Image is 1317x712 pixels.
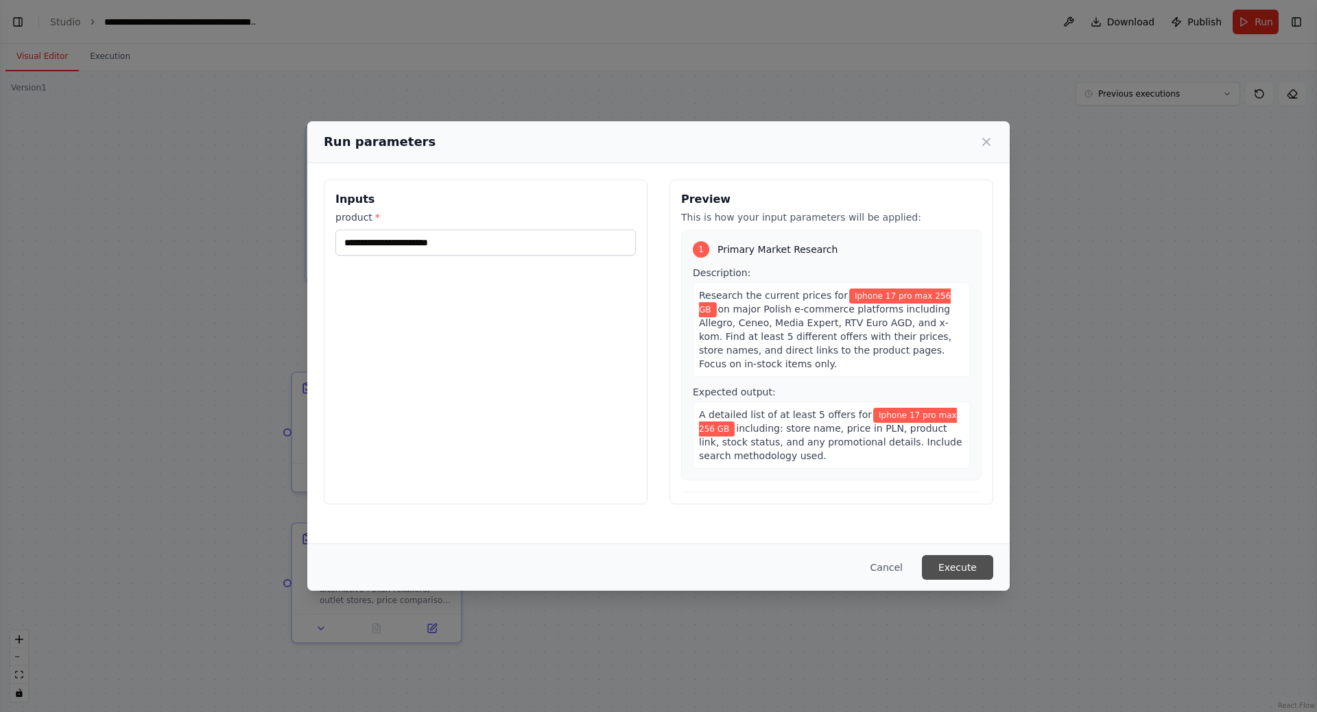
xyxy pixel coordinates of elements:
[681,210,982,224] p: This is how your input parameters will be applied:
[699,289,951,317] span: Variable: product
[699,409,872,420] span: A detailed list of at least 5 offers for
[681,191,982,208] h3: Preview
[922,555,993,580] button: Execute
[699,408,957,437] span: Variable: product
[717,243,838,256] span: Primary Market Research
[335,210,636,224] label: product
[693,386,776,397] span: Expected output:
[693,267,750,278] span: Description:
[699,423,962,461] span: including: store name, price in PLN, product link, stock status, and any promotional details. Inc...
[324,132,436,151] h2: Run parameters
[699,304,951,369] span: on major Polish e-commerce platforms including Allegro, Ceneo, Media Expert, RTV Euro AGD, and x-...
[335,191,636,208] h3: Inputs
[699,290,848,301] span: Research the current prices for
[693,241,709,258] div: 1
[859,555,914,580] button: Cancel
